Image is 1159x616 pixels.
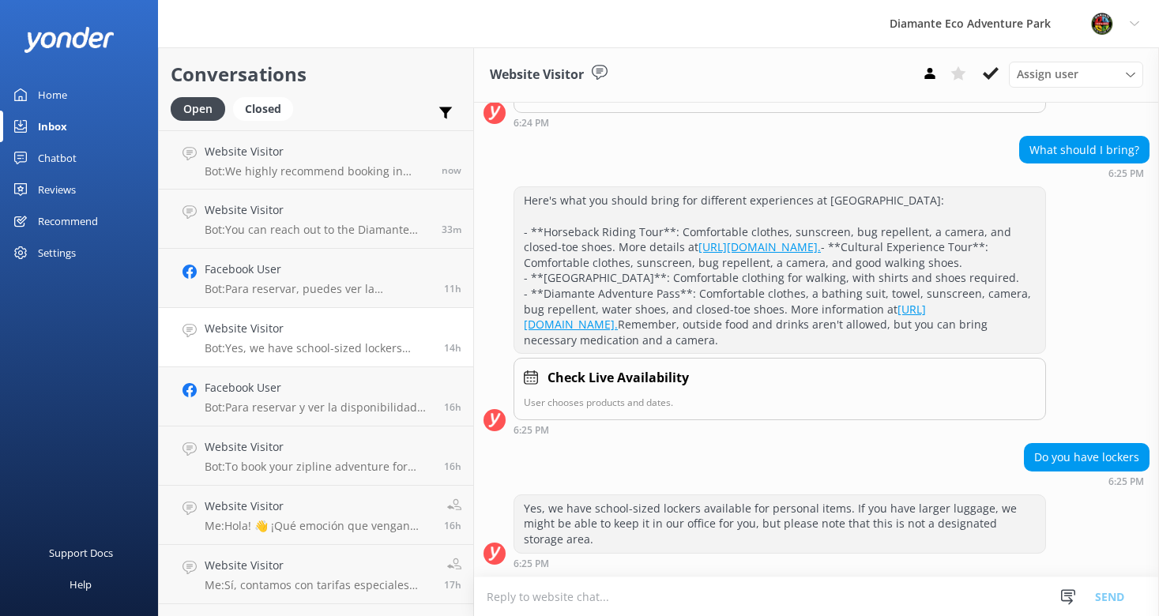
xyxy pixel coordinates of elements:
a: Website VisitorBot:We highly recommend booking in advance to secure your preferred time at the [G... [159,130,473,190]
h2: Conversations [171,59,461,89]
div: Here's what you should bring for different experiences at [GEOGRAPHIC_DATA]: - **Horseback Riding... [514,187,1045,353]
span: Sep 03 2025 04:34pm (UTC -06:00) America/Costa_Rica [444,519,461,532]
div: Sep 03 2025 06:25pm (UTC -06:00) America/Costa_Rica [514,558,1046,569]
a: Open [171,100,233,117]
h4: Website Visitor [205,557,432,574]
h4: Website Visitor [205,201,430,219]
div: Settings [38,237,76,269]
a: Website VisitorBot:Yes, we have school-sized lockers available for personal items. If you have la... [159,308,473,367]
div: Home [38,79,67,111]
div: Chatbot [38,142,77,174]
strong: 6:24 PM [514,118,549,128]
strong: 6:25 PM [514,559,549,569]
div: Sep 03 2025 06:24pm (UTC -06:00) America/Costa_Rica [514,117,1046,128]
strong: 6:25 PM [1108,477,1144,486]
h4: Website Visitor [205,438,432,456]
div: Help [70,569,92,600]
p: Bot: To book your zipline adventure for [DATE] at 9:00 a.m., simply visit our online booking page... [205,460,432,474]
div: Sep 03 2025 06:25pm (UTC -06:00) America/Costa_Rica [1019,167,1150,178]
a: Facebook UserBot:Para reservar, puedes ver la disponibilidad en vivo y hacer tu reserva en el sig... [159,249,473,308]
h4: Facebook User [205,379,432,396]
h4: Website Visitor [205,143,430,160]
div: Do you have lockers [1025,444,1149,471]
a: Closed [233,100,301,117]
p: Bot: We highly recommend booking in advance to secure your preferred time at the [GEOGRAPHIC_DATA... [205,164,430,178]
span: Sep 03 2025 03:50pm (UTC -06:00) America/Costa_Rica [444,578,461,592]
div: Inbox [38,111,67,142]
span: Sep 03 2025 04:40pm (UTC -06:00) America/Costa_Rica [444,460,461,473]
p: Me: Sí, contamos con tarifas especiales para nacionales. Escríbenos por WhatsApp al [PHONE_NUMBER... [205,578,432,592]
a: Website VisitorBot:To book your zipline adventure for [DATE] at 9:00 a.m., simply visit our onlin... [159,426,473,486]
div: Sep 03 2025 06:25pm (UTC -06:00) America/Costa_Rica [514,424,1046,435]
img: yonder-white-logo.png [24,27,115,53]
span: Sep 03 2025 09:24pm (UTC -06:00) America/Costa_Rica [444,282,461,295]
div: Sep 03 2025 06:25pm (UTC -06:00) America/Costa_Rica [1024,475,1150,486]
div: Yes, we have school-sized lockers available for personal items. If you have larger luggage, we mi... [514,495,1045,553]
p: Bot: Yes, we have school-sized lockers available for personal items. If you have larger luggage, ... [205,341,432,355]
div: Closed [233,97,293,121]
p: User chooses products and dates. [524,395,1036,410]
h4: Facebook User [205,261,432,278]
div: What should I bring? [1020,137,1149,163]
a: Website VisitorMe:Hola! 👋 ¡Qué emoción que vengan mañana! Según lo que les guste, les recomiendo:... [159,486,473,545]
div: Open [171,97,225,121]
span: Sep 04 2025 08:45am (UTC -06:00) America/Costa_Rica [442,223,461,236]
div: Support Docs [49,537,113,569]
img: 831-1756915225.png [1090,12,1114,36]
p: Bot: Para reservar, puedes ver la disponibilidad en vivo y hacer tu reserva en el siguiente enlac... [205,282,432,296]
a: Facebook UserBot:Para reservar y ver la disponibilidad en tiempo real, puedes hacerlo en línea a ... [159,367,473,426]
a: Website VisitorMe:Sí, contamos con tarifas especiales para nacionales. Escríbenos por WhatsApp al... [159,545,473,604]
h4: Website Visitor [205,498,432,515]
a: [URL][DOMAIN_NAME]. [698,239,821,254]
div: Reviews [38,174,76,205]
strong: 6:25 PM [1108,169,1144,178]
a: [URL][DOMAIN_NAME]. [524,302,926,332]
h3: Website Visitor [490,65,584,85]
span: Sep 03 2025 04:57pm (UTC -06:00) America/Costa_Rica [444,400,461,414]
span: Sep 04 2025 09:18am (UTC -06:00) America/Costa_Rica [442,163,461,177]
a: Website VisitorBot:You can reach out to the Diamante Eco Adventure Park team by calling [PHONE_NU... [159,190,473,249]
div: Assign User [1009,62,1143,87]
span: Sep 03 2025 06:25pm (UTC -06:00) America/Costa_Rica [444,341,461,355]
p: Bot: Para reservar y ver la disponibilidad en tiempo real, puedes hacerlo en línea a través de es... [205,400,432,415]
p: Me: Hola! 👋 ¡Qué emoción que vengan mañana! Según lo que les guste, les recomiendo: Adventure Pas... [205,519,432,533]
span: Assign user [1017,66,1078,83]
div: Recommend [38,205,98,237]
p: Bot: You can reach out to the Diamante Eco Adventure Park team by calling [PHONE_NUMBER], sending... [205,223,430,237]
h4: Website Visitor [205,320,432,337]
h4: Check Live Availability [548,368,689,389]
strong: 6:25 PM [514,426,549,435]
